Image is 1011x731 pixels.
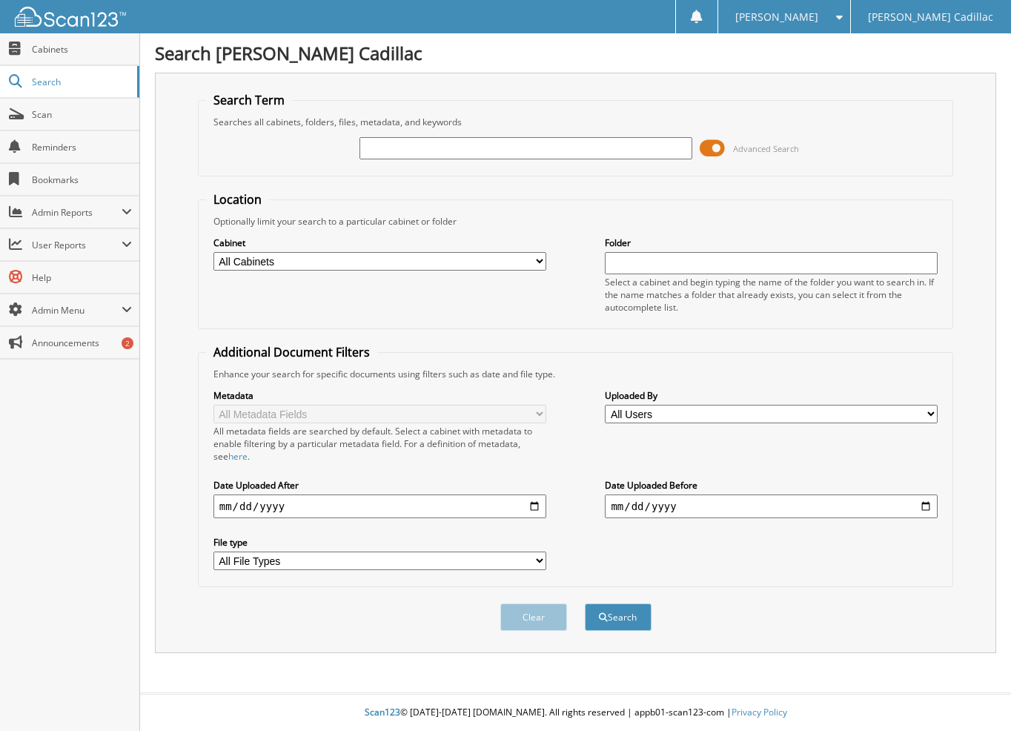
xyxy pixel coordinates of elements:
[213,494,546,518] input: start
[605,389,938,402] label: Uploaded By
[206,191,269,208] legend: Location
[605,236,938,249] label: Folder
[206,215,946,228] div: Optionally limit your search to a particular cabinet or folder
[122,337,133,349] div: 2
[213,425,546,463] div: All metadata fields are searched by default. Select a cabinet with metadata to enable filtering b...
[32,337,132,349] span: Announcements
[32,108,132,121] span: Scan
[32,271,132,284] span: Help
[585,603,652,631] button: Search
[605,494,938,518] input: end
[365,706,400,718] span: Scan123
[213,479,546,492] label: Date Uploaded After
[32,206,122,219] span: Admin Reports
[32,76,130,88] span: Search
[500,603,567,631] button: Clear
[732,706,787,718] a: Privacy Policy
[213,236,546,249] label: Cabinet
[32,239,122,251] span: User Reports
[206,344,377,360] legend: Additional Document Filters
[32,304,122,317] span: Admin Menu
[605,479,938,492] label: Date Uploaded Before
[15,7,126,27] img: scan123-logo-white.svg
[213,536,546,549] label: File type
[32,173,132,186] span: Bookmarks
[206,92,292,108] legend: Search Term
[213,389,546,402] label: Metadata
[605,276,938,314] div: Select a cabinet and begin typing the name of the folder you want to search in. If the name match...
[735,13,818,21] span: [PERSON_NAME]
[868,13,993,21] span: [PERSON_NAME] Cadillac
[32,141,132,153] span: Reminders
[140,695,1011,731] div: © [DATE]-[DATE] [DOMAIN_NAME]. All rights reserved | appb01-scan123-com |
[206,116,946,128] div: Searches all cabinets, folders, files, metadata, and keywords
[32,43,132,56] span: Cabinets
[206,368,946,380] div: Enhance your search for specific documents using filters such as date and file type.
[228,450,248,463] a: here
[155,41,996,65] h1: Search [PERSON_NAME] Cadillac
[733,143,799,154] span: Advanced Search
